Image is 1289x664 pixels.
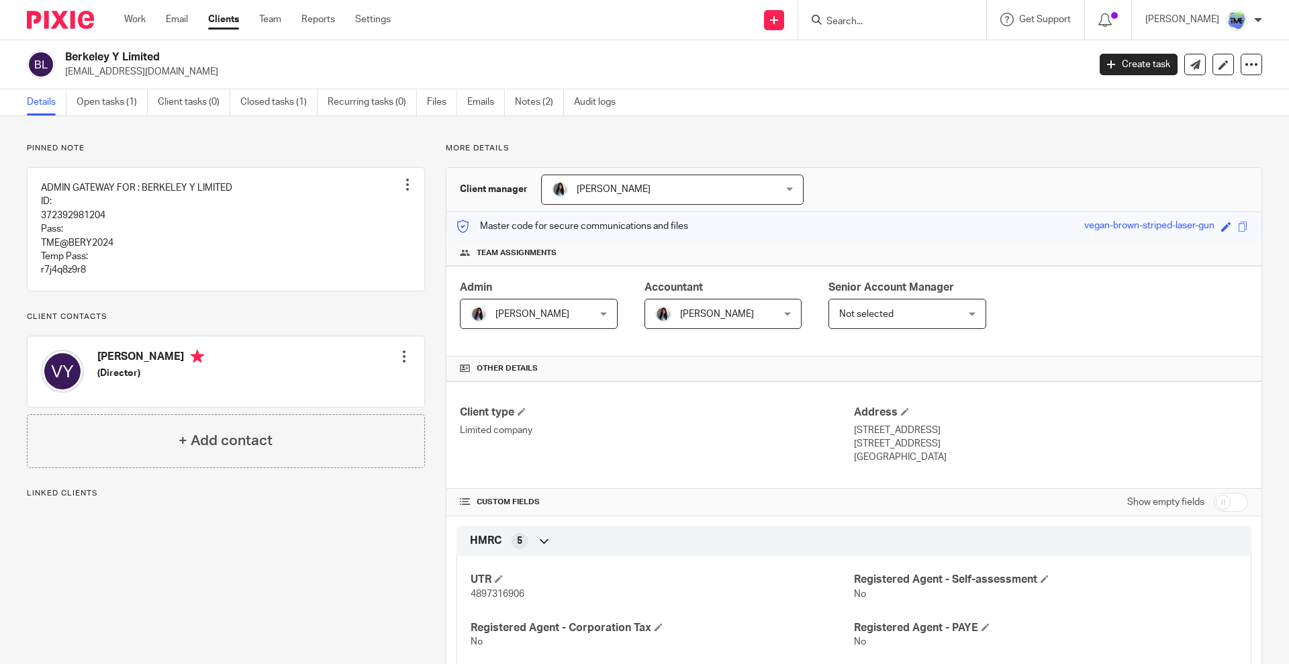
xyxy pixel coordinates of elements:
[854,637,866,647] span: No
[495,310,569,319] span: [PERSON_NAME]
[574,89,626,115] a: Audit logs
[1145,13,1219,26] p: [PERSON_NAME]
[477,363,538,374] span: Other details
[27,488,425,499] p: Linked clients
[854,437,1248,450] p: [STREET_ADDRESS]
[471,621,854,635] h4: Registered Agent - Corporation Tax
[328,89,417,115] a: Recurring tasks (0)
[27,89,66,115] a: Details
[27,312,425,322] p: Client contacts
[477,248,557,258] span: Team assignments
[27,11,94,29] img: Pixie
[27,50,55,79] img: svg%3E
[427,89,457,115] a: Files
[77,89,148,115] a: Open tasks (1)
[1019,15,1071,24] span: Get Support
[179,430,273,451] h4: + Add contact
[191,350,204,363] i: Primary
[1100,54,1178,75] a: Create task
[97,350,204,367] h4: [PERSON_NAME]
[471,637,483,647] span: No
[825,16,946,28] input: Search
[166,13,188,26] a: Email
[471,306,487,322] img: 1653117891607.jpg
[854,573,1237,587] h4: Registered Agent - Self-assessment
[470,534,502,548] span: HMRC
[457,220,688,233] p: Master code for secure communications and files
[655,306,671,322] img: 1653117891607.jpg
[467,89,505,115] a: Emails
[124,13,146,26] a: Work
[552,181,568,197] img: 1653117891607.jpg
[97,367,204,380] h5: (Director)
[577,185,651,194] span: [PERSON_NAME]
[158,89,230,115] a: Client tasks (0)
[471,573,854,587] h4: UTR
[828,282,954,293] span: Senior Account Manager
[460,497,854,508] h4: CUSTOM FIELDS
[65,65,1080,79] p: [EMAIL_ADDRESS][DOMAIN_NAME]
[355,13,391,26] a: Settings
[446,143,1262,154] p: More details
[854,450,1248,464] p: [GEOGRAPHIC_DATA]
[854,621,1237,635] h4: Registered Agent - PAYE
[680,310,754,319] span: [PERSON_NAME]
[839,310,894,319] span: Not selected
[854,424,1248,437] p: [STREET_ADDRESS]
[27,143,425,154] p: Pinned note
[1226,9,1247,31] img: FINAL%20LOGO%20FOR%20TME.png
[240,89,318,115] a: Closed tasks (1)
[41,350,84,393] img: svg%3E
[259,13,281,26] a: Team
[301,13,335,26] a: Reports
[471,589,524,599] span: 4897316906
[854,589,866,599] span: No
[517,534,522,548] span: 5
[460,424,854,437] p: Limited company
[515,89,564,115] a: Notes (2)
[644,282,703,293] span: Accountant
[460,282,492,293] span: Admin
[1127,495,1204,509] label: Show empty fields
[1084,219,1214,234] div: vegan-brown-striped-laser-gun
[460,183,528,196] h3: Client manager
[208,13,239,26] a: Clients
[854,406,1248,420] h4: Address
[65,50,877,64] h2: Berkeley Y Limited
[460,406,854,420] h4: Client type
